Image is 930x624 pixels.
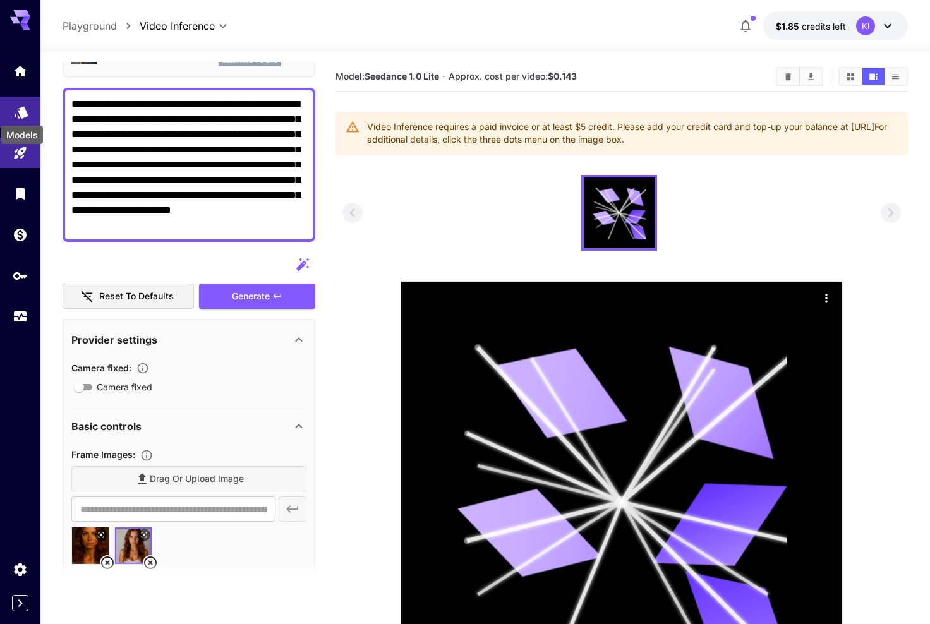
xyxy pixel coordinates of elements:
div: KI [856,16,875,35]
span: Approx. cost per video: [449,71,577,81]
button: Reset to defaults [63,284,194,309]
span: Frame Images : [71,449,135,460]
span: Model: [335,71,439,81]
div: Provider settings [71,325,306,355]
span: Camera fixed [97,380,152,393]
div: Wallet [13,227,28,243]
div: Basic controls [71,411,306,441]
nav: breadcrumb [63,18,140,33]
span: $1.85 [776,21,802,32]
b: $0.143 [548,71,577,81]
button: Upload frame images. [135,449,158,462]
div: Settings [13,561,28,577]
a: Playground [63,18,117,33]
div: Library [13,186,28,201]
div: Home [13,63,28,79]
span: Generate [232,289,270,304]
button: Clear videos [777,68,799,85]
span: Camera fixed : [71,363,131,373]
button: Expand sidebar [12,595,28,611]
p: Basic controls [71,419,142,434]
div: Actions [817,288,836,307]
div: API Keys [13,268,28,284]
div: Show videos in grid viewShow videos in video viewShow videos in list view [838,67,908,86]
div: Usage [13,309,28,325]
p: Provider settings [71,332,157,347]
div: Models [1,126,43,144]
button: Show videos in grid view [840,68,862,85]
div: Clear videosDownload All [776,67,823,86]
div: Playground [13,145,28,161]
button: $1.8526KI [763,11,908,40]
div: Models [14,100,29,116]
button: Generate [199,284,315,309]
button: Show videos in video view [862,68,885,85]
div: $1.8526 [776,20,846,33]
button: Download All [800,68,822,85]
b: Seedance 1.0 Lite [365,71,439,81]
p: · [442,69,445,84]
span: credits left [802,21,846,32]
div: Video Inference requires a paid invoice or at least $5 credit. Please add your credit card and to... [367,116,898,151]
button: Show videos in list view [885,68,907,85]
span: Video Inference [140,18,215,33]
